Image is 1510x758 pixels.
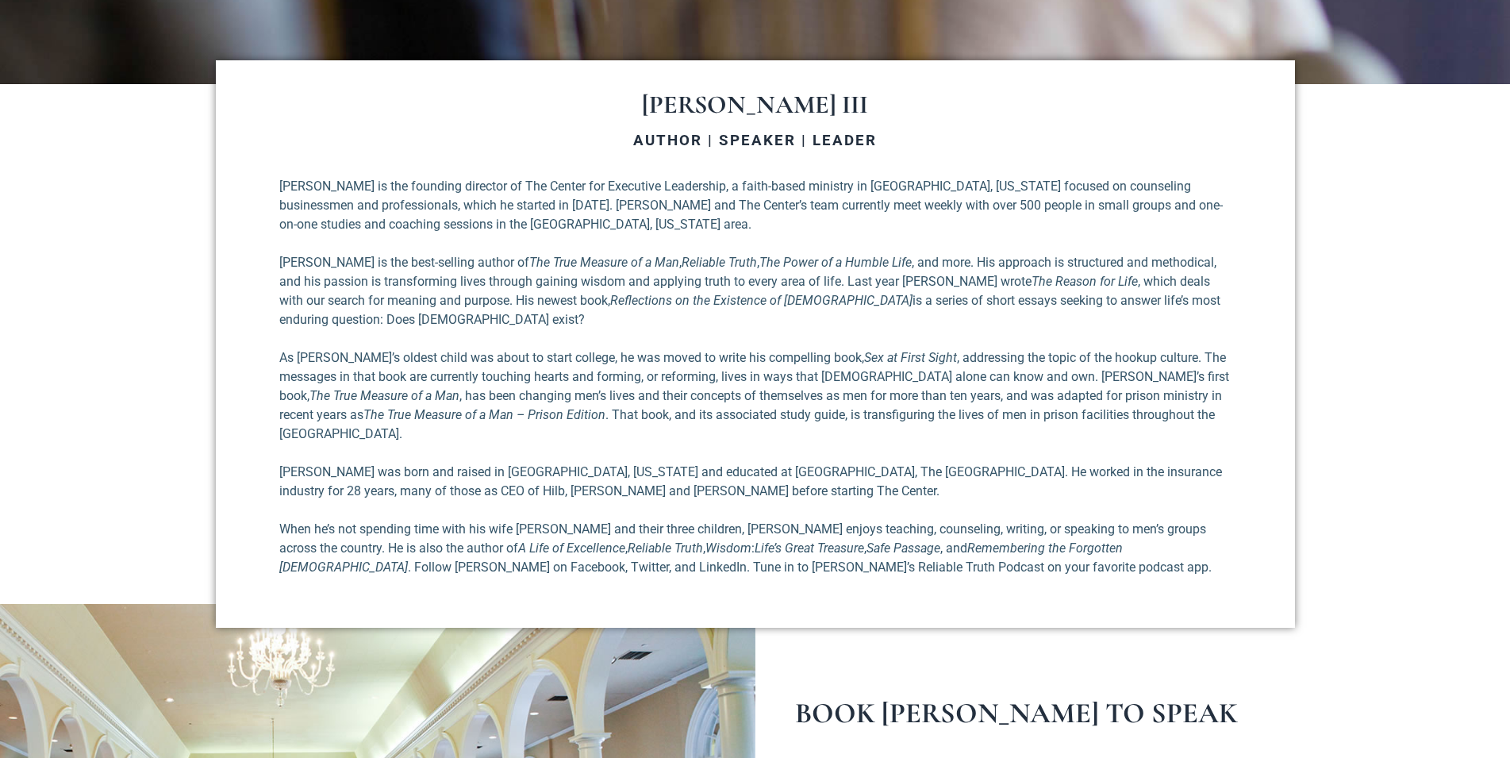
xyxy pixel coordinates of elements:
em: The Power of a Humble Life [759,255,912,270]
em: Reflections on the Existence of [DEMOGRAPHIC_DATA] [610,293,913,308]
p: [PERSON_NAME] is the founding director of The Center for Executive Leadership, a faith-based mini... [279,177,1231,234]
p: [PERSON_NAME] was born and raised in [GEOGRAPHIC_DATA], [US_STATE] and educated at [GEOGRAPHIC_DA... [279,463,1231,501]
em: Life’s Great Treasure [755,541,864,556]
h1: [PERSON_NAME] III [279,92,1231,117]
p: As [PERSON_NAME]’s oldest child was about to start college, he was moved to write his compelling ... [279,348,1231,444]
em: Remembering the Forgotten [DEMOGRAPHIC_DATA] [279,541,1123,575]
em: Sex at First Sight [864,350,957,365]
em: The True Measure of a Man [529,255,679,270]
em: Reliable Truth [628,541,703,556]
em: The True Measure of a Man – Prison Edition [363,407,605,422]
h3: AUTHOR | SPEAKER | LEADER [279,133,1231,148]
em: The True Measure of a Man [309,388,459,403]
p: [PERSON_NAME] is the best-selling author of , , , and more. His approach is structured and method... [279,253,1231,329]
em: Reliable Truth [682,255,757,270]
em: A Life of Excellence [518,541,625,556]
h1: BOOK [PERSON_NAME] TO SPEAK [795,699,1303,728]
em: Wisdom [705,541,751,556]
span: is a series of short essays seeking to answer life’s most enduring question: Does [DEMOGRAPHIC_DA... [279,293,1220,327]
em: The Reason for Life [1032,274,1138,289]
em: Safe Passage [866,541,940,556]
p: When he’s not spending time with his wife [PERSON_NAME] and their three children, [PERSON_NAME] e... [279,520,1231,577]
